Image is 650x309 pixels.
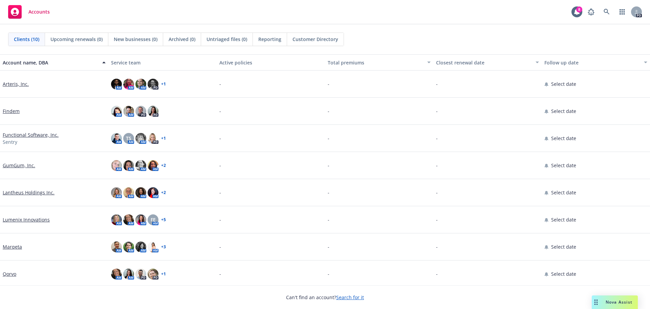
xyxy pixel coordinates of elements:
a: Qorvo [3,270,16,277]
img: photo [111,106,122,117]
button: Follow up date [542,54,650,71]
a: Accounts [5,2,52,21]
a: + 5 [161,218,166,222]
img: photo [135,214,146,225]
span: New businesses (0) [114,36,157,43]
span: Can't find an account? [286,294,364,301]
img: photo [123,242,134,252]
span: Select date [551,216,576,223]
img: photo [111,242,122,252]
img: photo [111,269,122,279]
span: Archived (0) [169,36,195,43]
img: photo [123,79,134,90]
a: + 2 [161,191,166,195]
span: - [219,108,221,115]
a: Search [600,5,613,19]
a: Findem [3,108,20,115]
a: Search for it [336,294,364,301]
img: photo [123,269,134,279]
span: - [436,243,438,250]
span: - [219,270,221,277]
a: + 1 [161,82,166,86]
div: Drag to move [592,295,600,309]
span: Customer Directory [292,36,338,43]
span: - [328,108,329,115]
img: photo [123,106,134,117]
span: Reporting [258,36,281,43]
img: photo [111,79,122,90]
span: - [328,189,329,196]
img: photo [148,133,158,144]
span: Select date [551,162,576,169]
span: Untriaged files (0) [207,36,247,43]
span: - [436,270,438,277]
img: photo [135,269,146,279]
img: photo [148,79,158,90]
span: Clients (10) [14,36,39,43]
span: - [219,216,221,223]
a: + 1 [161,136,166,140]
span: - [219,162,221,169]
span: - [328,80,329,88]
img: photo [148,160,158,171]
span: FE [151,216,156,223]
span: Select date [551,189,576,196]
img: photo [111,214,122,225]
span: - [328,162,329,169]
span: - [219,243,221,250]
span: Accounts [28,9,50,15]
a: Lantheus Holdings Inc. [3,189,55,196]
img: photo [135,160,146,171]
img: photo [135,79,146,90]
a: + 1 [161,272,166,276]
span: - [436,162,438,169]
span: - [436,135,438,142]
span: - [328,135,329,142]
span: Upcoming renewals (0) [50,36,103,43]
a: + 3 [161,245,166,249]
img: photo [123,187,134,198]
a: Marqeta [3,243,22,250]
div: Total premiums [328,59,423,66]
img: photo [123,214,134,225]
img: photo [111,187,122,198]
button: Active policies [217,54,325,71]
a: GumGum, Inc. [3,162,35,169]
span: - [436,189,438,196]
span: Select date [551,108,576,115]
div: Active policies [219,59,322,66]
span: - [436,80,438,88]
span: Select date [551,80,576,88]
img: photo [148,106,158,117]
div: 8 [576,6,582,13]
img: photo [148,242,158,252]
img: photo [135,106,146,117]
img: photo [123,160,134,171]
span: Nova Assist [606,299,632,305]
div: Service team [111,59,214,66]
span: - [436,108,438,115]
span: Select date [551,243,576,250]
img: photo [135,242,146,252]
button: Service team [108,54,217,71]
button: Total premiums [325,54,433,71]
img: photo [135,187,146,198]
a: Switch app [615,5,629,19]
span: Select date [551,270,576,277]
span: TS [126,135,131,142]
span: Sentry [3,138,17,146]
span: Select date [551,135,576,142]
a: Arteris, Inc. [3,80,29,88]
img: photo [111,160,122,171]
img: photo [135,133,146,144]
span: - [436,216,438,223]
img: photo [148,269,158,279]
button: Nova Assist [592,295,638,309]
a: Lumenix Innovations [3,216,50,223]
a: Functional Software, Inc. [3,131,59,138]
span: - [219,80,221,88]
img: photo [148,187,158,198]
div: Closest renewal date [436,59,532,66]
span: - [328,243,329,250]
img: photo [111,133,122,144]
